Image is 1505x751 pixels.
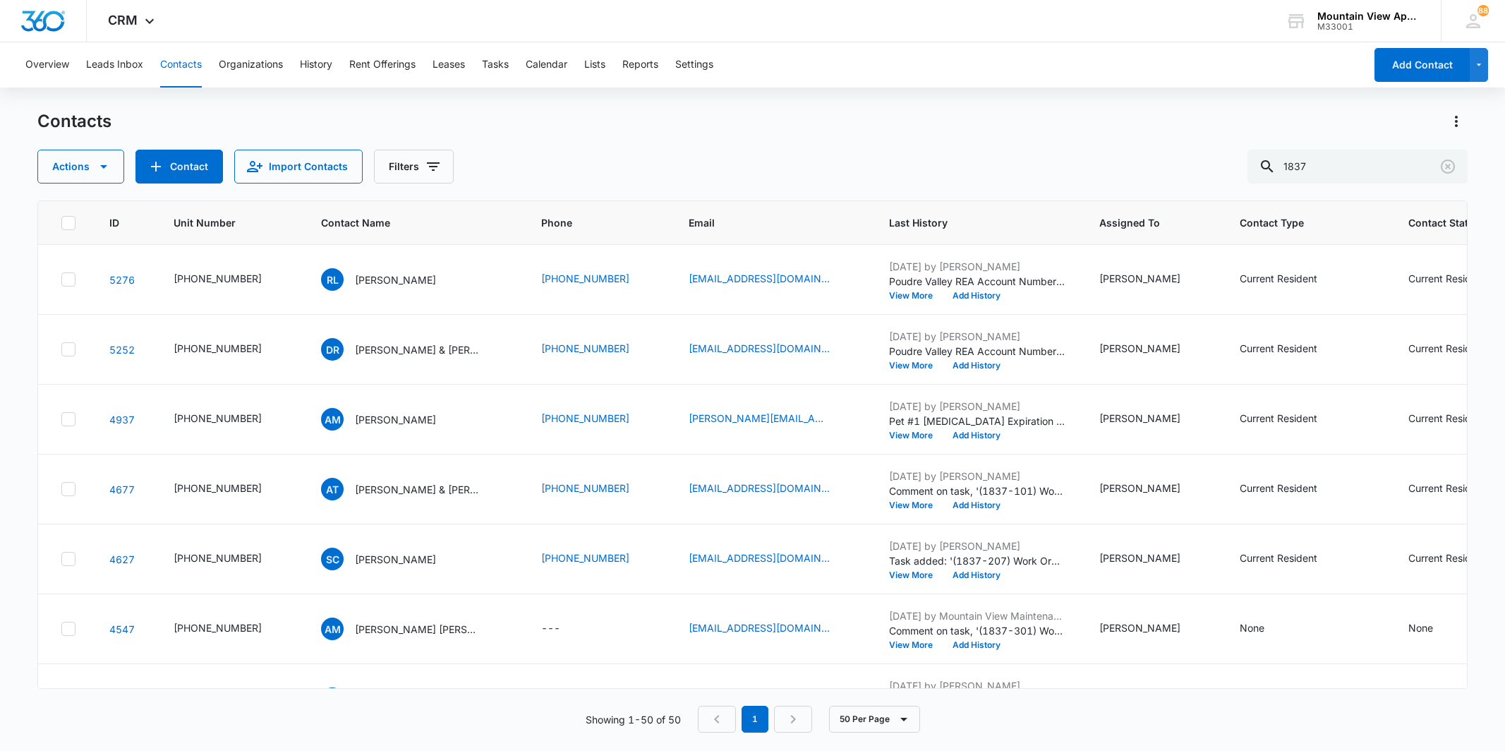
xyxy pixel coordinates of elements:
[1099,411,1180,426] div: [PERSON_NAME]
[109,553,135,565] a: Navigate to contact details page for Shannon Cates
[1240,411,1317,426] div: Current Resident
[889,623,1065,638] p: Comment on task, '(1837-301) Work Order ' "Breaker was tripped. Assessed outlets and anything out...
[109,344,135,356] a: Navigate to contact details page for Daniel Ramos & Monica Arias
[321,548,461,570] div: Contact Name - Shannon Cates - Select to Edit Field
[160,42,202,88] button: Contacts
[889,678,1065,693] p: [DATE] by [PERSON_NAME]
[943,571,1010,579] button: Add History
[321,338,507,361] div: Contact Name - Daniel Ramos & Monica Arias - Select to Edit Field
[742,706,768,733] em: 1
[675,42,713,88] button: Settings
[586,712,681,727] p: Showing 1-50 of 50
[889,571,943,579] button: View More
[109,483,135,495] a: Navigate to contact details page for Angelina Terrell & Jo Austyn Mcneil
[943,361,1010,370] button: Add History
[108,13,138,28] span: CRM
[37,111,111,132] h1: Contacts
[541,551,655,567] div: Phone - (970) 631-6954 - Select to Edit Field
[526,42,567,88] button: Calendar
[109,414,135,426] a: Navigate to contact details page for Andrew Mendizabal
[1240,271,1317,286] div: Current Resident
[109,623,135,635] a: Navigate to contact details page for Allie Marie Lauck & Judeth Meyer
[889,259,1065,274] p: [DATE] by [PERSON_NAME]
[622,42,658,88] button: Reports
[1317,22,1420,32] div: account id
[541,215,634,230] span: Phone
[541,411,655,428] div: Phone - (720) 291-6289 - Select to Edit Field
[689,215,835,230] span: Email
[889,215,1045,230] span: Last History
[1247,150,1468,184] input: Search Contacts
[174,411,287,428] div: Unit Number - 545-1837-203 - Select to Edit Field
[174,271,262,286] div: [PHONE_NUMBER]
[1240,551,1343,567] div: Contact Type - Current Resident - Select to Edit Field
[889,553,1065,568] p: Task added: '(1837-207) Work Order '
[174,481,262,495] div: [PHONE_NUMBER]
[541,271,655,288] div: Phone - (307) 757-5023 - Select to Edit Field
[689,271,855,288] div: Email - rleetun@gmail.com - Select to Edit Field
[1240,620,1290,637] div: Contact Type - None - Select to Edit Field
[1099,551,1180,565] div: [PERSON_NAME]
[321,338,344,361] span: DR
[1477,5,1489,16] div: notifications count
[943,431,1010,440] button: Add History
[889,431,943,440] button: View More
[174,620,287,637] div: Unit Number - 545-1837-301 - Select to Edit Field
[1240,341,1317,356] div: Current Resident
[1099,481,1206,498] div: Assigned To - Makenna Berry - Select to Edit Field
[25,42,69,88] button: Overview
[1099,411,1206,428] div: Assigned To - Kaitlyn Mendoza - Select to Edit Field
[1240,481,1317,495] div: Current Resident
[1437,155,1459,178] button: Clear
[219,42,283,88] button: Organizations
[86,42,143,88] button: Leads Inbox
[943,292,1010,300] button: Add History
[433,42,465,88] button: Leases
[541,481,629,495] a: [PHONE_NUMBER]
[689,551,830,565] a: [EMAIL_ADDRESS][DOMAIN_NAME]
[234,150,363,184] button: Import Contacts
[300,42,332,88] button: History
[1374,48,1470,82] button: Add Contact
[321,687,344,710] span: ER
[1240,271,1343,288] div: Contact Type - Current Resident - Select to Edit Field
[889,292,943,300] button: View More
[889,414,1065,428] p: Pet #1 [MEDICAL_DATA] Expiration Date changed from [DATE] to [DATE].
[174,551,262,565] div: [PHONE_NUMBER]
[321,478,344,500] span: AT
[541,271,629,286] a: [PHONE_NUMBER]
[174,620,262,635] div: [PHONE_NUMBER]
[355,622,482,637] p: [PERSON_NAME] [PERSON_NAME] & [PERSON_NAME]
[1099,620,1180,635] div: [PERSON_NAME]
[689,341,830,356] a: [EMAIL_ADDRESS][DOMAIN_NAME]
[355,412,436,427] p: [PERSON_NAME]
[689,551,855,567] div: Email - shannonmedina74@gmail.com - Select to Edit Field
[1099,215,1185,230] span: Assigned To
[1317,11,1420,22] div: account name
[1477,5,1489,16] span: 88
[689,620,830,635] a: [EMAIL_ADDRESS][DOMAIN_NAME]
[541,341,655,358] div: Phone - (629) 261-2376 - Select to Edit Field
[541,411,629,426] a: [PHONE_NUMBER]
[541,341,629,356] a: [PHONE_NUMBER]
[1445,110,1468,133] button: Actions
[943,641,1010,649] button: Add History
[689,411,830,426] a: [PERSON_NAME][EMAIL_ADDRESS][DOMAIN_NAME]
[482,42,509,88] button: Tasks
[889,274,1065,289] p: Poudre Valley REA Account Number changed to 79378009.
[321,268,344,291] span: RL
[355,482,482,497] p: [PERSON_NAME] & [PERSON_NAME] [PERSON_NAME]
[1099,551,1206,567] div: Assigned To - Makenna Berry - Select to Edit Field
[541,551,629,565] a: [PHONE_NUMBER]
[1099,341,1206,358] div: Assigned To - Makenna Berry - Select to Edit Field
[689,620,855,637] div: Email - allielauck20@gmail.com - Select to Edit Field
[889,483,1065,498] p: Comment on task, '(1837-101) Work Order ' "The tenant called and they were able to get this figur...
[174,341,262,356] div: [PHONE_NUMBER]
[135,150,223,184] button: Add Contact
[1240,411,1343,428] div: Contact Type - Current Resident - Select to Edit Field
[174,271,287,288] div: Unit Number - 545-1837-206 - Select to Edit Field
[889,608,1065,623] p: [DATE] by Mountain View Maintenance
[1408,620,1458,637] div: Contact Status - None - Select to Edit Field
[355,272,436,287] p: [PERSON_NAME]
[541,620,586,637] div: Phone - - Select to Edit Field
